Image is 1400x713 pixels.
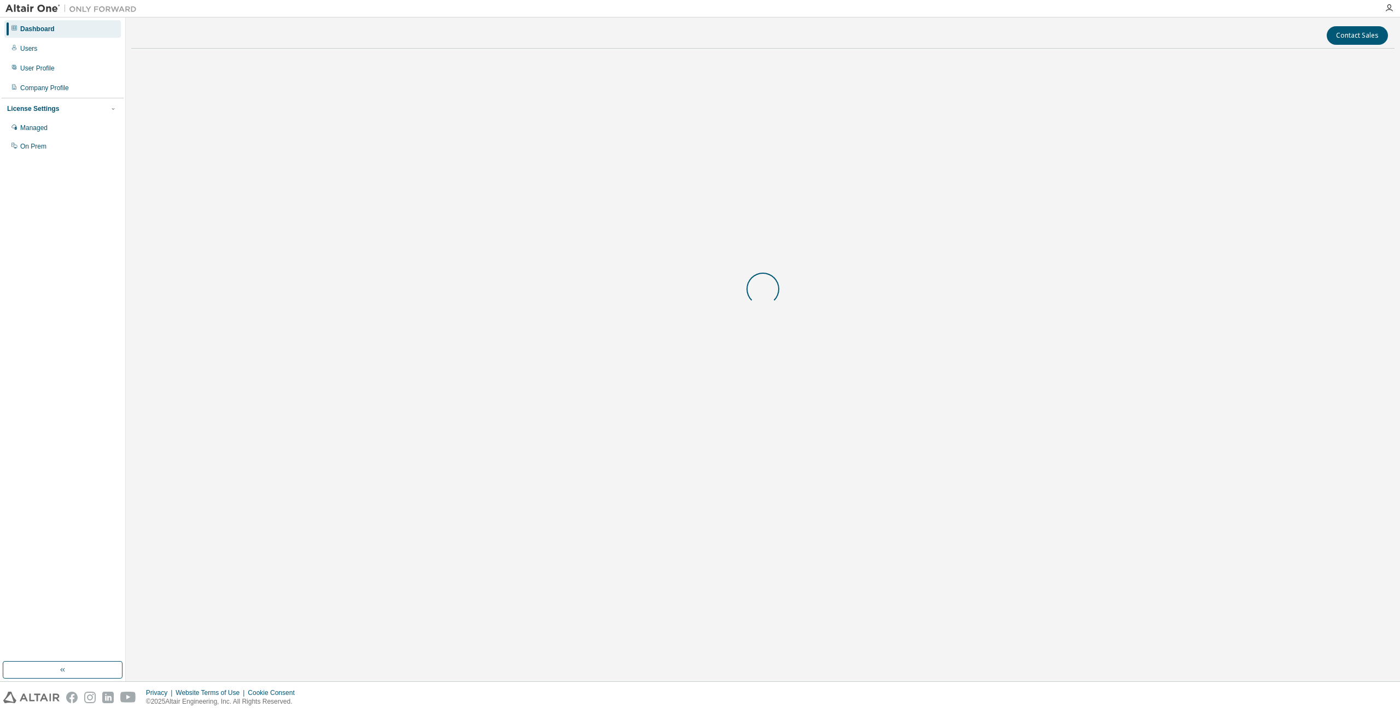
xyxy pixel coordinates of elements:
div: On Prem [20,142,46,151]
div: Website Terms of Use [176,688,248,697]
div: Privacy [146,688,176,697]
img: instagram.svg [84,692,96,703]
img: facebook.svg [66,692,78,703]
div: Managed [20,123,48,132]
img: Altair One [5,3,142,14]
img: linkedin.svg [102,692,114,703]
button: Contact Sales [1327,26,1388,45]
div: License Settings [7,104,59,113]
div: Dashboard [20,25,55,33]
img: altair_logo.svg [3,692,60,703]
div: Users [20,44,37,53]
p: © 2025 Altair Engineering, Inc. All Rights Reserved. [146,697,301,706]
div: Cookie Consent [248,688,301,697]
div: User Profile [20,64,55,73]
img: youtube.svg [120,692,136,703]
div: Company Profile [20,84,69,92]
